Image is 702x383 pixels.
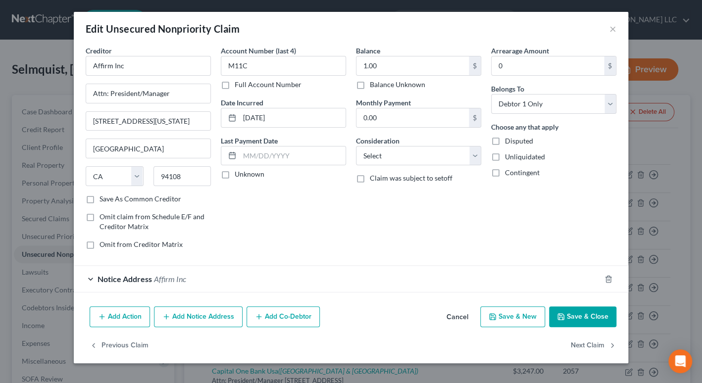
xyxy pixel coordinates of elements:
div: $ [469,108,481,127]
input: MM/DD/YYYY [240,146,346,165]
input: 0.00 [356,108,469,127]
span: Affirm Inc [154,274,186,284]
button: Add Co-Debtor [247,306,320,327]
span: Unliquidated [505,152,545,161]
input: XXXX [221,56,346,76]
label: Date Incurred [221,97,263,108]
label: Full Account Number [235,80,301,90]
button: Add Action [90,306,150,327]
span: Contingent [505,168,540,177]
span: Creditor [86,47,112,55]
label: Balance [356,46,380,56]
div: Open Intercom Messenger [668,349,692,373]
div: $ [469,56,481,75]
span: Omit from Creditor Matrix [100,240,183,248]
input: Enter zip... [153,166,211,186]
label: Unknown [235,169,264,179]
button: Previous Claim [90,335,149,356]
button: Save & New [480,306,545,327]
label: Choose any that apply [491,122,558,132]
input: Apt, Suite, etc... [86,112,210,131]
label: Monthly Payment [356,97,411,108]
label: Balance Unknown [370,80,425,90]
input: Enter city... [86,139,210,158]
button: × [609,23,616,35]
input: 0.00 [356,56,469,75]
label: Arrearage Amount [491,46,549,56]
input: Search creditor by name... [86,56,211,76]
div: Edit Unsecured Nonpriority Claim [86,22,240,36]
span: Omit claim from Schedule E/F and Creditor Matrix [100,212,204,231]
button: Next Claim [571,335,616,356]
input: 0.00 [492,56,604,75]
label: Consideration [356,136,400,146]
label: Last Payment Date [221,136,278,146]
span: Belongs To [491,85,524,93]
input: MM/DD/YYYY [240,108,346,127]
label: Account Number (last 4) [221,46,296,56]
span: Disputed [505,137,533,145]
span: Notice Address [98,274,152,284]
button: Cancel [439,307,476,327]
button: Save & Close [549,306,616,327]
span: Claim was subject to setoff [370,174,452,182]
div: $ [604,56,616,75]
input: Enter address... [86,84,210,103]
label: Save As Common Creditor [100,194,181,204]
button: Add Notice Address [154,306,243,327]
